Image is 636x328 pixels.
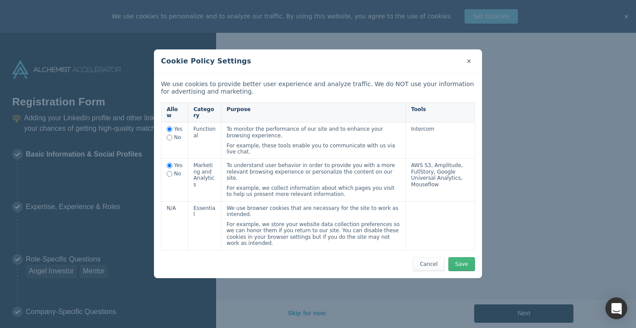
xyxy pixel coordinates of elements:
[167,127,172,133] input: Allow functional tracking
[188,201,221,250] th: Essential
[227,143,400,155] p: For example, these tools enable you to communicate with us via live chat.
[227,163,400,181] p: To understand user behavior in order to provide you with a more relevant browsing experience or p...
[227,221,400,247] p: For example, we store your website data collection preferences so we can honor them if you return...
[188,102,221,122] th: Category
[405,102,475,122] th: Tools
[413,258,445,272] button: Cancel
[161,57,251,66] h2: Cookie Policy Settings
[167,163,172,169] input: Allow marketing and analytics tracking
[227,126,400,139] p: To monitor the performance of our site and to enhance your browsing experience.
[188,122,221,159] th: Functional
[161,201,188,250] td: N/A
[221,102,405,122] th: Purpose
[405,122,475,159] td: Intercom
[167,134,182,140] label: No
[463,55,475,68] button: Cancel
[167,163,182,169] label: Yes
[167,126,182,133] label: Yes
[448,258,475,272] button: Save
[227,205,400,218] p: We use browser cookies that are necessary for the site to work as intended.
[227,185,400,198] p: For example, we collect information about which pages you visit to help us present more relevant ...
[154,73,482,250] div: We use cookies to provide better user experience and analyze traffic. We do NOT use your informat...
[405,159,475,201] td: AWS S3, Amplitude, FullStory, Google Universal Analytics, Mouseflow
[167,171,182,177] label: No
[167,135,172,140] input: Disallow functional tracking
[161,102,188,122] th: Allow
[188,159,221,201] th: Marketing and Analytics
[167,171,172,177] input: Disallow marketing and analytics tracking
